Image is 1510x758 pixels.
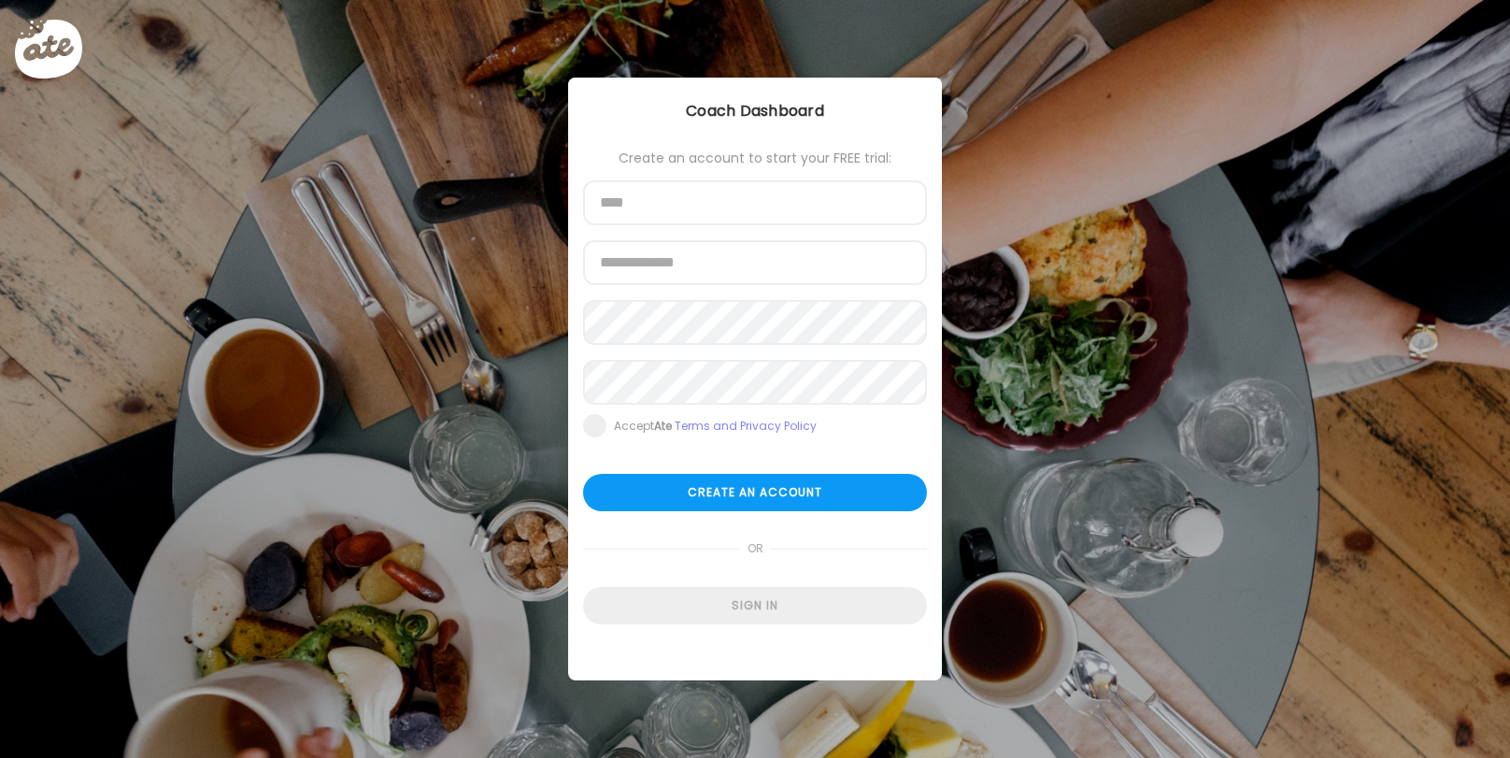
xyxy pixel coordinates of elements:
a: Terms and Privacy Policy [675,418,817,434]
div: Create an account [583,474,927,511]
span: or [740,530,771,567]
div: Coach Dashboard [568,100,942,122]
div: Create an account to start your FREE trial: [583,150,927,165]
div: Accept [614,419,817,434]
div: Sign in [583,587,927,624]
b: Ate [654,418,672,434]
